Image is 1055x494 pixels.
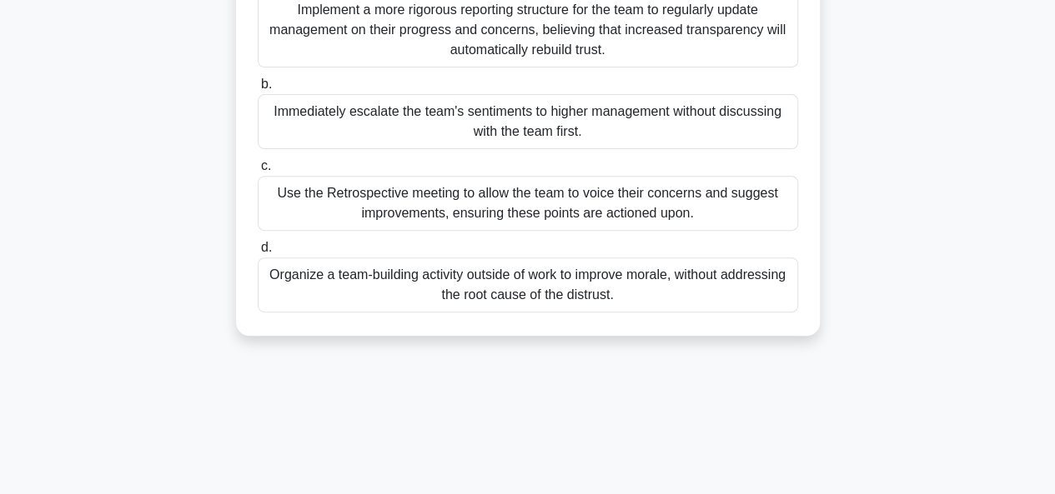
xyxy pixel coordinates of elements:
span: d. [261,240,272,254]
span: c. [261,158,271,172]
span: b. [261,77,272,91]
div: Immediately escalate the team's sentiments to higher management without discussing with the team ... [258,94,798,149]
div: Organize a team-building activity outside of work to improve morale, without addressing the root ... [258,257,798,312]
div: Use the Retrospective meeting to allow the team to voice their concerns and suggest improvements,... [258,176,798,231]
